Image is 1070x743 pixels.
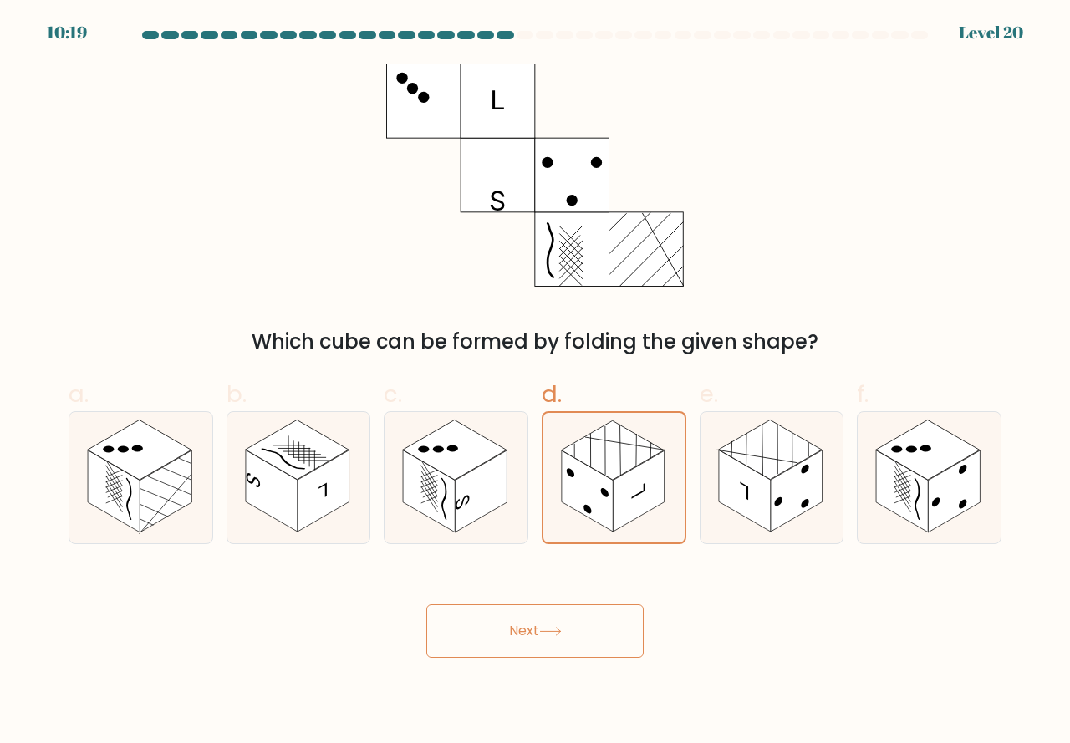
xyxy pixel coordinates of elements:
span: f. [857,378,869,410]
button: Next [426,604,644,658]
span: a. [69,378,89,410]
div: 10:19 [47,20,87,45]
span: c. [384,378,402,410]
div: Level 20 [959,20,1023,45]
span: d. [542,378,562,410]
div: Which cube can be formed by folding the given shape? [79,327,991,357]
span: e. [700,378,718,410]
span: b. [227,378,247,410]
